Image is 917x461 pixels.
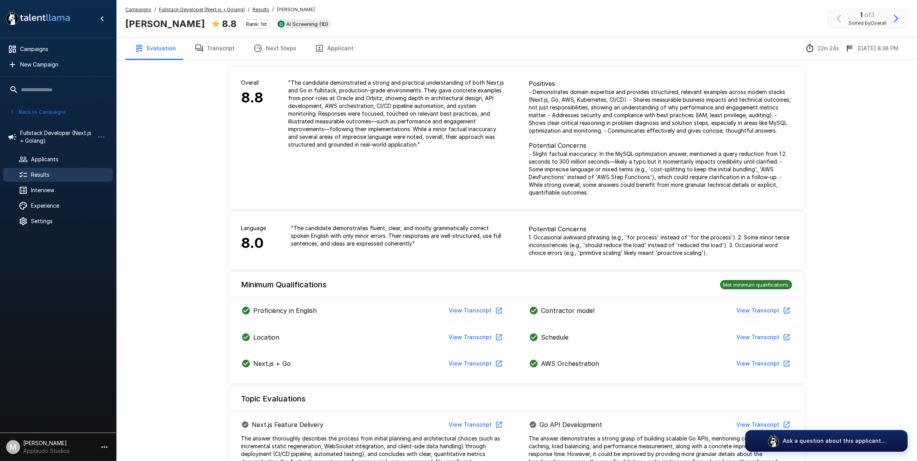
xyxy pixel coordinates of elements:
span: / [154,6,156,14]
button: Evaluation [125,38,185,59]
button: View Transcript [446,304,504,318]
button: View Transcript [734,418,792,432]
p: Positives [529,79,792,88]
span: of 3 [865,11,875,19]
img: logo_glasses@2x.png [767,435,780,447]
p: Potential Concerns [529,224,792,234]
h6: 8.0 [241,232,266,254]
button: View Transcript [446,357,504,371]
p: Potential Concerns [529,141,792,150]
p: 1. Occasional awkward phrasing (e.g., 'for process' instead of 'for the process'). 2. Some minor ... [529,234,792,257]
div: The time between starting and completing the interview [805,44,839,53]
p: Ask a question about this applicant... [783,437,886,445]
h6: Minimum Qualifications [241,278,327,291]
span: Sorted by Overall [849,19,886,27]
button: View Transcript [734,357,792,371]
u: Campaigns [125,7,151,12]
b: 8.8 [222,18,237,29]
p: Proficiency in English [254,306,317,315]
span: AI Screening (1D) [283,21,331,27]
p: Schedule [541,333,569,342]
p: AWS Orchestration [541,359,599,368]
p: Location [254,333,280,342]
p: " The candidate demonstrated a strong and practical understanding of both Next.js and Go in fulls... [289,79,504,149]
p: - Slight factual inaccuracy: In the MySQL optimization answer, mentioned a query reduction from 1... [529,150,792,196]
u: Results [253,7,269,12]
p: Overall [241,79,264,87]
div: View profile in SmartRecruiters [276,19,331,29]
button: Next Steps [244,38,306,59]
button: Transcript [185,38,244,59]
p: Contractor model [541,306,595,315]
p: Next.js Feature Delivery [252,420,324,429]
button: View Transcript [734,330,792,345]
button: Ask a question about this applicant... [745,430,908,452]
span: Rank: 1st [243,21,270,27]
h6: 8.8 [241,87,264,109]
b: 1 [861,11,863,19]
button: View Transcript [446,418,504,432]
div: The date and time when the interview was completed [845,44,898,53]
span: Met minimum qualifications [720,282,792,288]
h6: Topic Evaluations [241,393,306,405]
p: - Demonstrates domain expertise and provides structured, relevant examples across modern stacks (... [529,88,792,135]
button: View Transcript [734,304,792,318]
p: 22m 24s [818,44,839,52]
p: Go API Development [540,420,603,429]
p: [DATE] 8:38 PM [857,44,898,52]
u: Fullstack Developer (Next.js + Golang) [159,7,245,12]
span: / [248,6,249,14]
img: smartrecruiters_logo.jpeg [278,20,285,27]
button: Applicant [306,38,363,59]
p: Language [241,224,266,232]
b: [PERSON_NAME] [125,18,205,29]
p: Next.js + Go [254,359,291,368]
span: [PERSON_NAME] [277,6,315,14]
p: " The candidate demonstrates fluent, clear, and mostly grammatically correct spoken English with ... [291,224,504,248]
button: View Transcript [446,330,504,345]
span: / [272,6,274,14]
